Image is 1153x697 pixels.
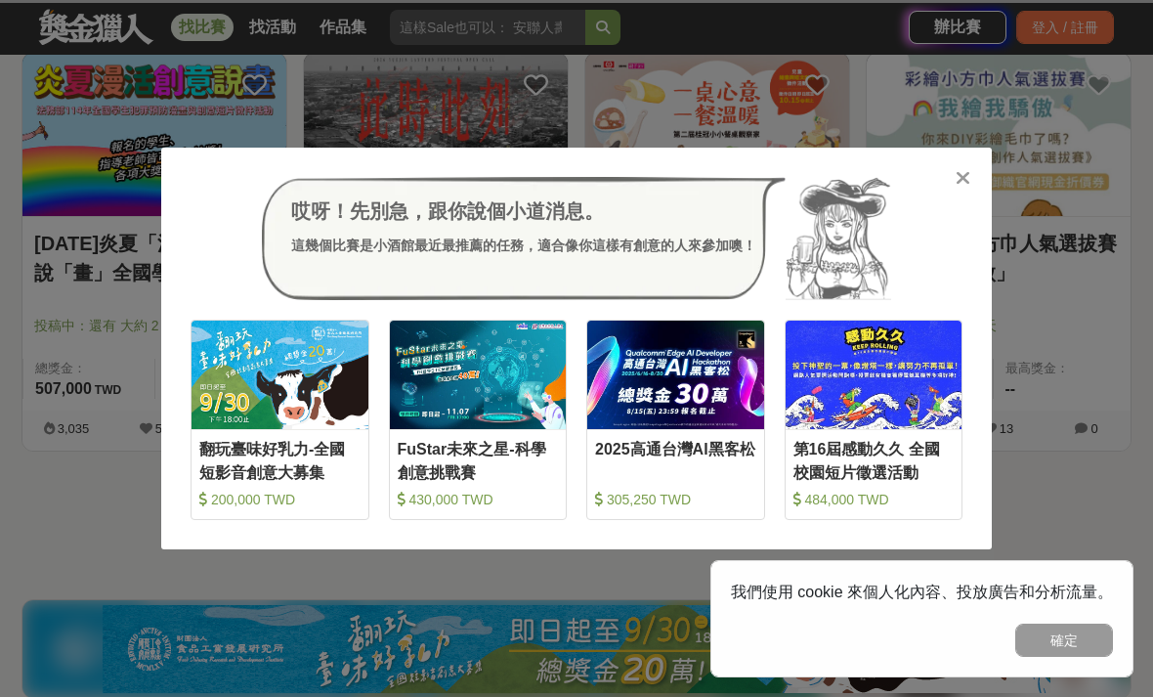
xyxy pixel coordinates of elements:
[587,321,764,429] img: Cover Image
[731,584,1113,600] span: 我們使用 cookie 來個人化內容、投放廣告和分析流量。
[389,320,568,520] a: Cover ImageFuStar未來之星-科學創意挑戰賽 430,000 TWD
[390,321,567,429] img: Cover Image
[199,438,361,482] div: 翻玩臺味好乳力-全國短影音創意大募集
[192,321,368,429] img: Cover Image
[1015,624,1113,657] button: 確定
[785,320,963,520] a: Cover Image第16屆感動久久 全國校園短片徵選活動 484,000 TWD
[595,438,756,482] div: 2025高通台灣AI黑客松
[398,438,559,482] div: FuStar未來之星-科學創意挑戰賽
[786,321,962,429] img: Cover Image
[586,320,765,520] a: Cover Image2025高通台灣AI黑客松 305,250 TWD
[793,438,955,482] div: 第16屆感動久久 全國校園短片徵選活動
[595,490,756,509] div: 305,250 TWD
[398,490,559,509] div: 430,000 TWD
[191,320,369,520] a: Cover Image翻玩臺味好乳力-全國短影音創意大募集 200,000 TWD
[199,490,361,509] div: 200,000 TWD
[793,490,955,509] div: 484,000 TWD
[291,236,756,256] div: 這幾個比賽是小酒館最近最推薦的任務，適合像你這樣有創意的人來參加噢！
[291,196,756,226] div: 哎呀！先別急，跟你說個小道消息。
[786,177,891,300] img: Avatar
